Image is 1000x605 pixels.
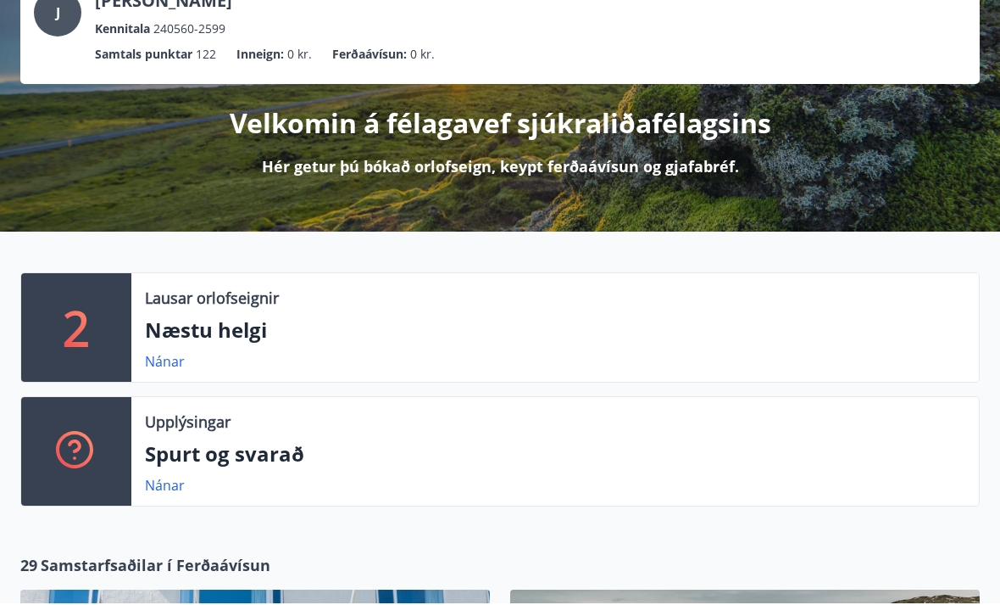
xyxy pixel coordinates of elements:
p: Upplýsingar [145,412,231,434]
p: Inneign : [236,47,284,65]
span: 0 kr. [287,47,312,65]
p: Kennitala [95,21,150,40]
span: Samstarfsaðilar í Ferðaávísun [41,556,270,578]
p: Lausar orlofseignir [145,288,279,311]
span: 240560-2599 [153,21,225,40]
p: Samtals punktar [95,47,192,65]
span: 29 [20,556,37,578]
p: Spurt og svarað [145,441,965,470]
a: Nánar [145,354,185,373]
a: Nánar [145,478,185,496]
span: 0 kr. [410,47,435,65]
p: Næstu helgi [145,317,965,346]
p: 2 [63,297,90,361]
span: 122 [196,47,216,65]
span: J [56,5,60,24]
p: Hér getur þú bókað orlofseign, keypt ferðaávísun og gjafabréf. [262,157,739,179]
p: Ferðaávísun : [332,47,407,65]
p: Velkomin á félagavef sjúkraliðafélagsins [230,106,771,143]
